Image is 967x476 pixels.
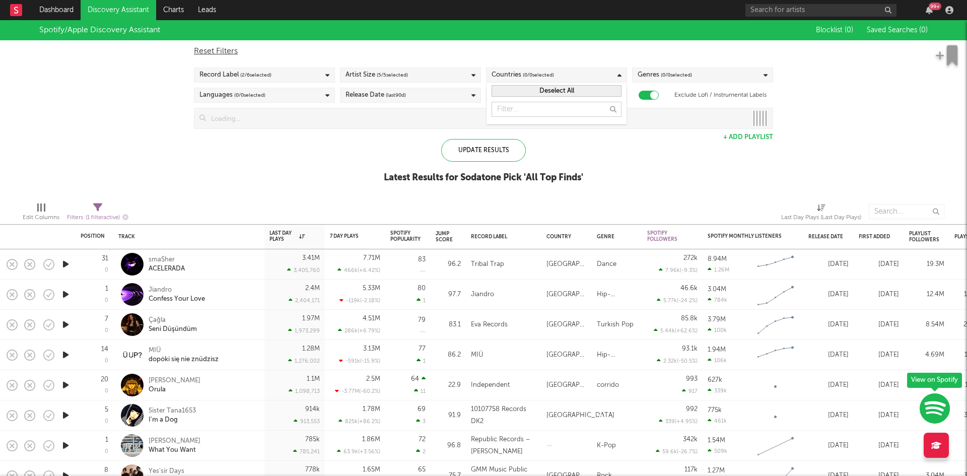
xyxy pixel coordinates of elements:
div: 83 [418,256,426,263]
button: Deselect All [492,85,621,97]
div: sma$her [149,255,185,264]
div: Hip-Hop/Rap [597,349,637,361]
div: 993 [686,376,698,382]
div: [GEOGRAPHIC_DATA] [546,258,587,270]
div: 1.1M [307,376,320,382]
div: 2 [416,448,426,455]
div: 1.94M [708,347,726,353]
div: 3.41M [302,255,320,261]
div: [DATE] [808,258,849,270]
div: Genre [597,234,632,240]
button: 99+ [926,6,933,14]
div: 917 [682,388,698,394]
div: 85.8k [681,315,698,322]
div: [DATE] [859,349,899,361]
div: [DATE] [859,379,899,391]
div: Genres [638,69,692,81]
div: 31 [102,255,108,262]
div: Republic Records – [PERSON_NAME] [471,434,536,458]
div: 286k ( +6.79 % ) [338,327,380,334]
div: Hip-Hop/Rap [597,289,637,301]
a: ÇağlaSeni Düşündüm [149,316,197,334]
span: Saved Searches [867,27,928,34]
div: Latest Results for Sodatone Pick ' All Top Finds ' [384,172,583,184]
div: [DATE] [808,289,849,301]
div: Yes'sir Days [149,467,185,476]
div: 0 [105,419,108,424]
input: Search... [869,204,944,219]
div: 785,241 [293,448,320,455]
div: 785k [305,436,320,443]
div: 5.44k ( +62.6 % ) [654,327,698,334]
span: ( 1 filter active) [86,215,120,221]
div: 11.6M [909,440,944,452]
a: sma$herACELERADA [149,255,185,274]
div: 7 Day Plays [330,233,365,239]
div: 825k ( +86.2 % ) [338,418,380,425]
div: Edit Columns [23,212,59,224]
div: Record Label [199,69,271,81]
input: Search for artists [745,4,896,17]
div: 86.2 [436,349,461,361]
div: 1.86M [362,436,380,443]
div: 99 + [929,3,941,10]
div: 83.1 [436,319,461,331]
div: 1.28M [302,346,320,352]
div: 778k [305,466,320,473]
div: 8.94M [708,256,727,262]
div: [DATE] [859,289,899,301]
span: ( 0 / 0 selected) [661,69,692,81]
div: 339k [708,387,727,394]
label: Exclude Lofi / Instrumental Labels [674,89,767,101]
span: (last 90 d) [386,89,406,101]
div: Last Day Plays (Last Day Plays) [781,199,861,228]
div: 5 [105,406,108,413]
div: [DATE] [859,319,899,331]
div: 64 [411,376,419,382]
div: 91.9 [436,410,461,422]
div: Track [118,234,254,240]
a: [PERSON_NAME]Orula [149,376,200,394]
div: MIÜ [149,346,219,355]
div: Reset Filters [194,45,773,57]
div: 7.96k ( -9.3 % ) [659,267,698,274]
div: 509k [708,448,727,454]
div: 5.33M [363,285,380,292]
div: Playlist Followers [909,231,939,243]
div: -3.77M ( -60.2 % ) [335,388,380,394]
span: ( 0 / 0 selected) [523,69,554,81]
div: 72 [419,436,426,443]
div: 93.1k [682,346,698,352]
div: 79 [418,317,426,323]
div: 4.51M [363,315,380,322]
svg: Chart title [753,312,798,337]
div: 46.6k [680,285,698,292]
div: 59.6k ( -26.7 % ) [656,448,698,455]
div: Eva Records [471,319,508,331]
div: 80 [418,285,426,292]
div: Country [546,234,582,240]
div: [GEOGRAPHIC_DATA] [546,289,587,301]
div: Tribal Trap [471,258,504,270]
div: 22.9 [436,379,461,391]
span: ( 0 ) [919,27,928,34]
div: K-Pop [597,440,616,452]
div: 77 [419,346,426,352]
div: Filters [67,212,128,224]
div: 8.54M [909,319,944,331]
div: Spotify Followers [647,230,682,242]
div: Independent [471,379,510,391]
div: Last Day Plays (Last Day Plays) [781,212,861,224]
div: 339 ( +4.95 % ) [659,418,698,425]
div: Artist Size [346,69,408,81]
div: Record Label [471,234,531,240]
div: [DATE] [808,349,849,361]
div: Confess Your Love [149,295,205,304]
div: 3.79M [708,316,726,323]
div: 1 [105,286,108,292]
div: 775k [708,407,722,414]
div: [DATE] [808,410,849,422]
div: 11 [414,387,426,394]
div: 627k [708,377,722,383]
div: Jiandro [471,289,494,301]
